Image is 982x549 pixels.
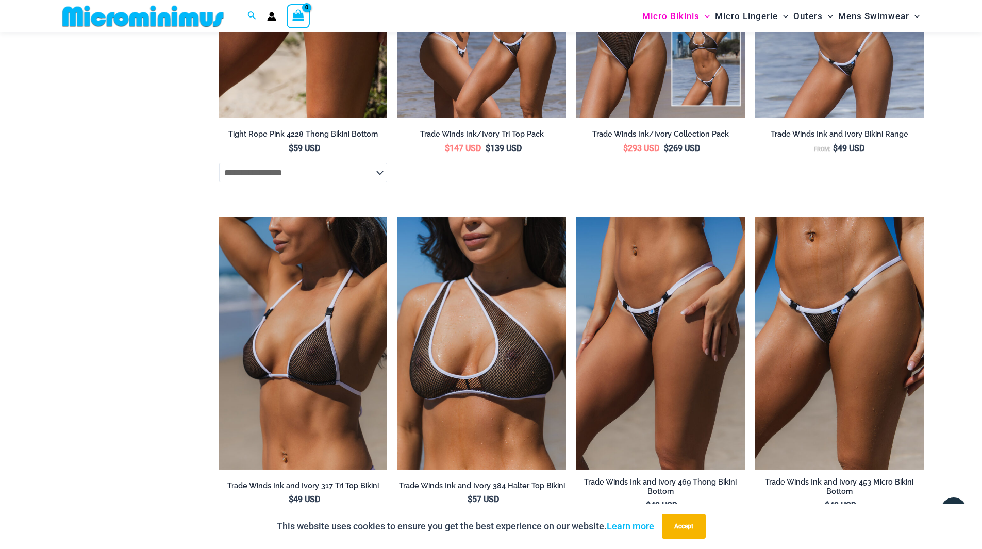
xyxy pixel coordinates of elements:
a: Tight Rope Pink 4228 Thong Bikini Bottom [219,129,388,143]
a: Mens SwimwearMenu ToggleMenu Toggle [836,3,922,29]
h2: Trade Winds Ink and Ivory 453 Micro Bikini Bottom [755,477,924,496]
img: Tradewinds Ink and Ivory 384 Halter 01 [397,217,566,470]
bdi: 59 USD [289,143,320,153]
span: $ [486,143,490,153]
span: Micro Bikinis [642,3,700,29]
span: $ [623,143,628,153]
button: Accept [662,514,706,539]
bdi: 269 USD [664,143,700,153]
a: Tradewinds Ink and Ivory 384 Halter 01Tradewinds Ink and Ivory 384 Halter 02Tradewinds Ink and Iv... [397,217,566,470]
span: $ [833,143,838,153]
bdi: 139 USD [486,143,522,153]
a: Tradewinds Ink and Ivory 317 Tri Top 01Tradewinds Ink and Ivory 317 Tri Top 453 Micro 06Tradewind... [219,217,388,470]
img: Tradewinds Ink and Ivory 317 Tri Top 01 [219,217,388,470]
h2: Trade Winds Ink and Ivory 469 Thong Bikini Bottom [576,477,745,496]
img: Tradewinds Ink and Ivory 317 Tri Top 453 Micro 02 [755,217,924,470]
a: Trade Winds Ink and Ivory 453 Micro Bikini Bottom [755,477,924,501]
bdi: 49 USD [646,501,677,510]
span: Micro Lingerie [715,3,778,29]
h2: Trade Winds Ink and Ivory 317 Tri Top Bikini [219,481,388,491]
a: Trade Winds Ink and Ivory 469 Thong Bikini Bottom [576,477,745,501]
span: From: [814,146,830,153]
a: Trade Winds Ink/Ivory Tri Top Pack [397,129,566,143]
h2: Tight Rope Pink 4228 Thong Bikini Bottom [219,129,388,139]
a: Search icon link [247,10,257,23]
p: This website uses cookies to ensure you get the best experience on our website. [277,519,654,534]
h2: Trade Winds Ink and Ivory Bikini Range [755,129,924,139]
span: Menu Toggle [778,3,788,29]
h2: Trade Winds Ink/Ivory Collection Pack [576,129,745,139]
bdi: 147 USD [445,143,481,153]
a: Trade Winds Ink/Ivory Collection Pack [576,129,745,143]
a: Account icon link [267,12,276,21]
bdi: 293 USD [623,143,659,153]
span: $ [445,143,450,153]
span: $ [289,494,293,504]
span: Menu Toggle [823,3,833,29]
span: Outers [793,3,823,29]
h2: Trade Winds Ink and Ivory 384 Halter Top Bikini [397,481,566,491]
span: Menu Toggle [909,3,920,29]
bdi: 49 USD [289,494,320,504]
a: Learn more [607,521,654,531]
span: Menu Toggle [700,3,710,29]
a: OutersMenu ToggleMenu Toggle [791,3,836,29]
a: Trade Winds Ink and Ivory 317 Tri Top Bikini [219,481,388,494]
a: Tradewinds Ink and Ivory 469 Thong 01Tradewinds Ink and Ivory 469 Thong 02Tradewinds Ink and Ivor... [576,217,745,470]
a: Micro BikinisMenu ToggleMenu Toggle [640,3,712,29]
span: $ [468,494,472,504]
h2: Trade Winds Ink/Ivory Tri Top Pack [397,129,566,139]
img: Tradewinds Ink and Ivory 469 Thong 01 [576,217,745,470]
a: Trade Winds Ink and Ivory Bikini Range [755,129,924,143]
a: Tradewinds Ink and Ivory 317 Tri Top 453 Micro 03Tradewinds Ink and Ivory 317 Tri Top 453 Micro 0... [755,217,924,470]
img: MM SHOP LOGO FLAT [58,5,228,28]
nav: Site Navigation [638,2,924,31]
a: Micro LingerieMenu ToggleMenu Toggle [712,3,791,29]
a: View Shopping Cart, empty [287,4,310,28]
span: $ [664,143,669,153]
span: $ [646,501,651,510]
bdi: 49 USD [833,143,864,153]
bdi: 57 USD [468,494,499,504]
span: $ [825,501,829,510]
a: Trade Winds Ink and Ivory 384 Halter Top Bikini [397,481,566,494]
span: $ [289,143,293,153]
bdi: 49 USD [825,501,856,510]
span: Mens Swimwear [838,3,909,29]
